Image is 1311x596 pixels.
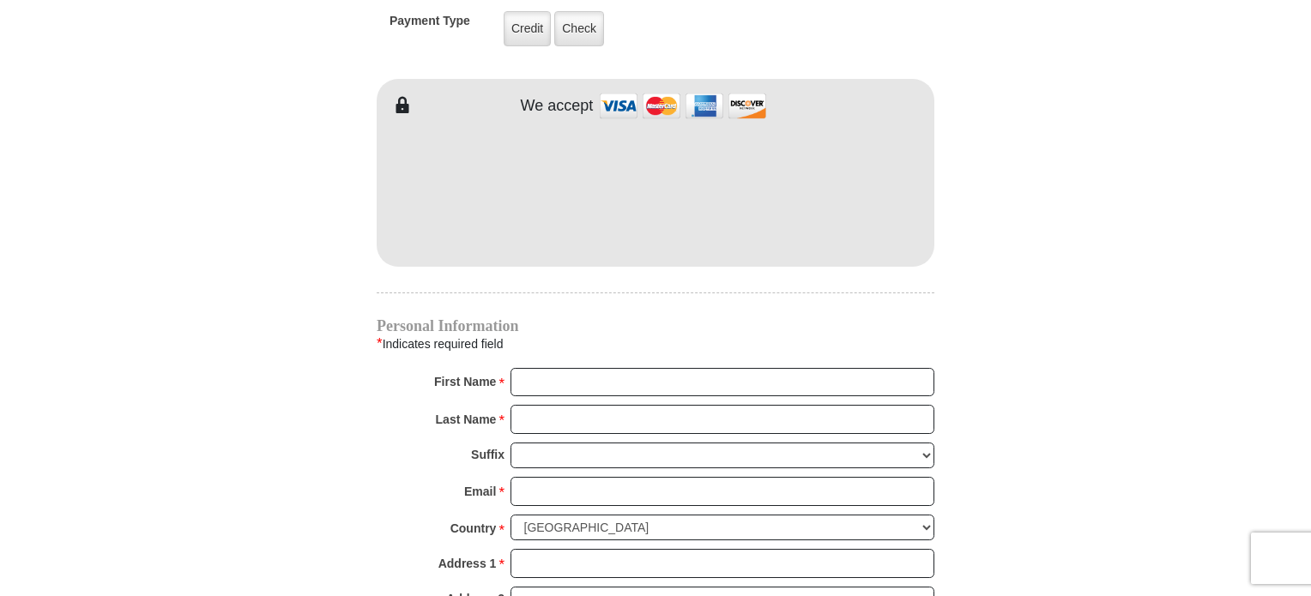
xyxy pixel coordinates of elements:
strong: Country [450,516,497,540]
h5: Payment Type [390,14,470,37]
strong: Email [464,479,496,503]
label: Check [554,11,604,46]
strong: Last Name [436,407,497,431]
h4: Personal Information [377,319,934,333]
strong: First Name [434,370,496,394]
strong: Address 1 [438,551,497,575]
div: Indicates required field [377,333,934,355]
img: credit cards accepted [597,87,769,124]
label: Credit [504,11,551,46]
h4: We accept [521,97,594,116]
strong: Suffix [471,442,504,467]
